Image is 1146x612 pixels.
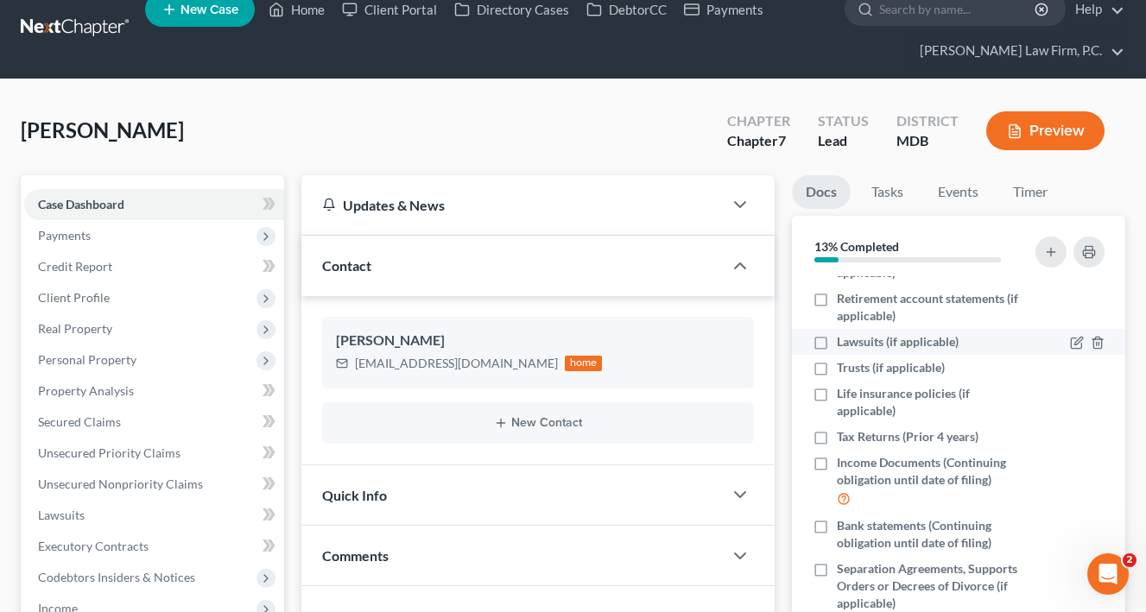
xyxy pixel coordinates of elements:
[38,414,121,429] span: Secured Claims
[986,111,1105,150] button: Preview
[24,375,284,407] a: Property Analysis
[814,239,899,254] strong: 13% Completed
[38,476,203,491] span: Unsecured Nonpriority Claims
[38,539,149,553] span: Executory Contracts
[837,517,1027,552] span: Bank statements (Continuing obligation until date of filing)
[322,487,387,503] span: Quick Info
[336,416,740,430] button: New Contact
[24,438,284,469] a: Unsecured Priority Claims
[24,189,284,220] a: Case Dashboard
[727,131,790,151] div: Chapter
[818,111,869,131] div: Status
[24,407,284,438] a: Secured Claims
[38,570,195,584] span: Codebtors Insiders & Notices
[911,35,1124,66] a: [PERSON_NAME] Law Firm, P.C.
[38,197,124,211] span: Case Dashboard
[999,175,1061,209] a: Timer
[38,445,180,460] span: Unsecured Priority Claims
[896,131,959,151] div: MDB
[38,228,91,243] span: Payments
[21,117,184,142] span: [PERSON_NAME]
[336,331,740,351] div: [PERSON_NAME]
[38,352,136,367] span: Personal Property
[1087,553,1129,595] iframe: Intercom live chat
[924,175,992,209] a: Events
[38,259,112,274] span: Credit Report
[792,175,851,209] a: Docs
[896,111,959,131] div: District
[837,560,1027,612] span: Separation Agreements, Supports Orders or Decrees of Divorce (if applicable)
[38,321,112,336] span: Real Property
[24,469,284,500] a: Unsecured Nonpriority Claims
[322,196,702,214] div: Updates & News
[322,547,389,564] span: Comments
[38,383,134,398] span: Property Analysis
[858,175,917,209] a: Tasks
[38,508,85,522] span: Lawsuits
[837,290,1027,325] span: Retirement account statements (if applicable)
[24,531,284,562] a: Executory Contracts
[818,131,869,151] div: Lead
[24,500,284,531] a: Lawsuits
[727,111,790,131] div: Chapter
[355,355,558,372] div: [EMAIL_ADDRESS][DOMAIN_NAME]
[24,251,284,282] a: Credit Report
[38,290,110,305] span: Client Profile
[837,454,1027,489] span: Income Documents (Continuing obligation until date of filing)
[837,333,959,350] span: Lawsuits (if applicable)
[837,385,1027,420] span: Life insurance policies (if applicable)
[180,3,238,16] span: New Case
[1123,553,1137,567] span: 2
[778,132,786,148] span: 7
[837,428,978,445] span: Tax Returns (Prior 4 years)
[322,257,371,274] span: Contact
[565,356,603,371] div: home
[837,359,945,376] span: Trusts (if applicable)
